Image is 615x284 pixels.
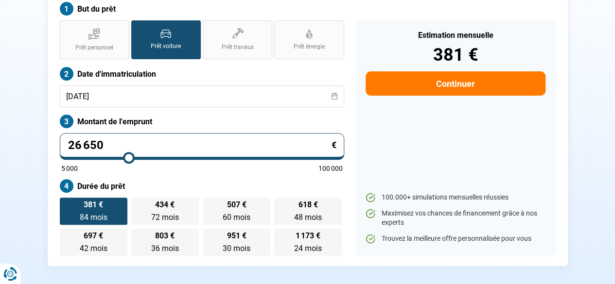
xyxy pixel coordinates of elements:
[227,232,246,240] span: 951 €
[299,201,318,209] span: 618 €
[80,213,107,222] span: 84 mois
[223,213,250,222] span: 60 mois
[155,201,175,209] span: 434 €
[75,44,113,52] span: Prêt personnel
[366,209,545,228] li: Maximisez vos chances de financement grâce à nos experts
[155,232,175,240] span: 803 €
[61,165,78,172] span: 5 000
[318,165,343,172] span: 100 000
[151,244,179,253] span: 36 mois
[366,71,545,96] button: Continuer
[84,232,103,240] span: 697 €
[223,244,250,253] span: 30 mois
[366,193,545,202] li: 100.000+ simulations mensuelles réussies
[151,213,179,222] span: 72 mois
[84,201,103,209] span: 381 €
[366,32,545,39] div: Estimation mensuelle
[294,43,325,51] span: Prêt énergie
[60,115,344,128] label: Montant de l'emprunt
[366,46,545,64] div: 381 €
[294,213,322,222] span: 48 mois
[366,234,545,244] li: Trouvez la meilleure offre personnalisée pour vous
[60,2,344,16] label: But du prêt
[222,43,254,51] span: Prêt travaux
[60,67,344,81] label: Date d'immatriculation
[296,232,320,240] span: 1 173 €
[80,244,107,253] span: 42 mois
[332,141,336,150] span: €
[151,42,181,50] span: Prêt voiture
[294,244,322,253] span: 24 mois
[227,201,246,209] span: 507 €
[60,179,344,193] label: Durée du prêt
[60,85,344,107] input: jj/mm/aaaa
